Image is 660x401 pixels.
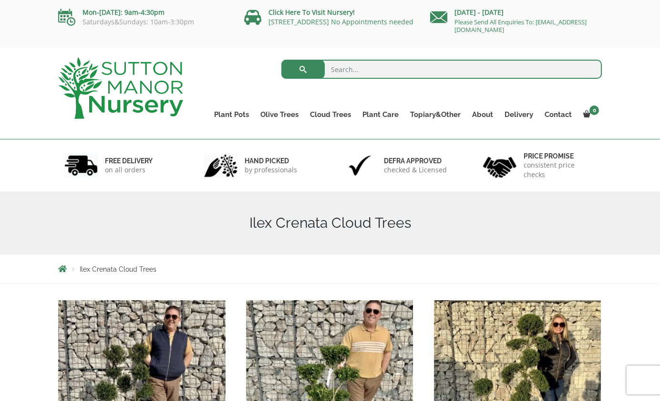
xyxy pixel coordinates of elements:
[105,157,153,165] h6: FREE DELIVERY
[105,165,153,175] p: on all orders
[204,153,237,178] img: 2.jpg
[245,165,297,175] p: by professionals
[577,108,602,121] a: 0
[524,152,596,160] h6: Price promise
[255,108,304,121] a: Olive Trees
[58,265,602,273] nav: Breadcrumbs
[483,151,516,180] img: 4.jpg
[245,157,297,165] h6: hand picked
[80,265,156,273] span: Ilex Crenata Cloud Trees
[64,153,98,178] img: 1.jpg
[58,7,230,18] p: Mon-[DATE]: 9am-4:30pm
[268,17,413,26] a: [STREET_ADDRESS] No Appointments needed
[499,108,539,121] a: Delivery
[589,106,599,115] span: 0
[58,18,230,26] p: Saturdays&Sundays: 10am-3:30pm
[58,214,602,232] h1: Ilex Crenata Cloud Trees
[404,108,466,121] a: Topiary&Other
[524,160,596,179] p: consistent price checks
[454,18,587,34] a: Please Send All Enquiries To: [EMAIL_ADDRESS][DOMAIN_NAME]
[268,8,355,17] a: Click Here To Visit Nursery!
[304,108,357,121] a: Cloud Trees
[384,165,447,175] p: checked & Licensed
[539,108,577,121] a: Contact
[466,108,499,121] a: About
[430,7,602,18] p: [DATE] - [DATE]
[384,157,447,165] h6: Defra approved
[357,108,404,121] a: Plant Care
[343,153,377,178] img: 3.jpg
[58,57,183,119] img: logo
[281,60,602,79] input: Search...
[208,108,255,121] a: Plant Pots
